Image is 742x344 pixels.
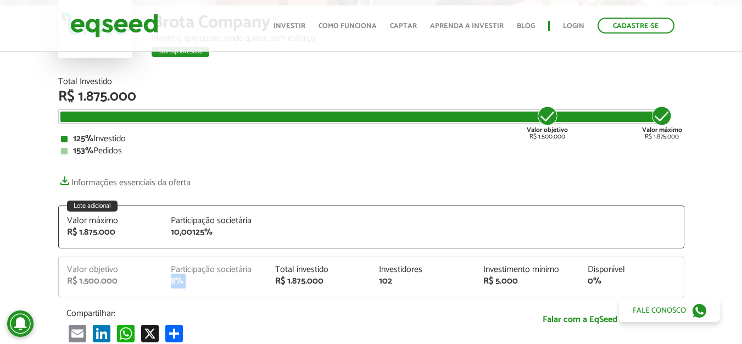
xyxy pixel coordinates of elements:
[73,143,93,158] strong: 153%
[274,23,305,30] a: Investir
[588,277,676,286] div: 0%
[275,265,363,274] div: Total investido
[171,217,259,225] div: Participação societária
[91,324,113,342] a: LinkedIn
[67,277,155,286] div: R$ 1.500.000
[430,23,504,30] a: Aprenda a investir
[67,217,155,225] div: Valor máximo
[642,125,682,135] strong: Valor máximo
[152,47,209,57] div: Startup investida
[642,105,682,140] div: R$ 1.875.000
[527,125,568,135] strong: Valor objetivo
[379,277,467,286] div: 102
[163,324,185,342] a: Compartilhar
[58,77,684,86] div: Total Investido
[66,308,467,319] p: Compartilhar:
[67,201,118,212] div: Lote adicional
[483,277,571,286] div: R$ 5.000
[527,105,568,140] div: R$ 1.500.000
[139,324,161,342] a: X
[598,18,674,34] a: Cadastre-se
[483,265,571,274] div: Investimento mínimo
[563,23,584,30] a: Login
[171,265,259,274] div: Participação societária
[70,11,158,40] img: EqSeed
[61,147,682,156] div: Pedidos
[66,324,88,342] a: Email
[275,277,363,286] div: R$ 1.875.000
[517,23,535,30] a: Blog
[67,265,155,274] div: Valor objetivo
[619,299,720,322] a: Fale conosco
[484,308,676,331] a: Falar com a EqSeed
[319,23,377,30] a: Como funciona
[588,265,676,274] div: Disponível
[379,265,467,274] div: Investidores
[61,135,682,143] div: Investido
[390,23,417,30] a: Captar
[58,172,191,187] a: Informações essenciais da oferta
[58,90,684,104] div: R$ 1.875.000
[171,277,259,286] div: 8%
[115,324,137,342] a: WhatsApp
[67,228,155,237] div: R$ 1.875.000
[73,131,93,146] strong: 125%
[171,228,259,237] div: 10,00125%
